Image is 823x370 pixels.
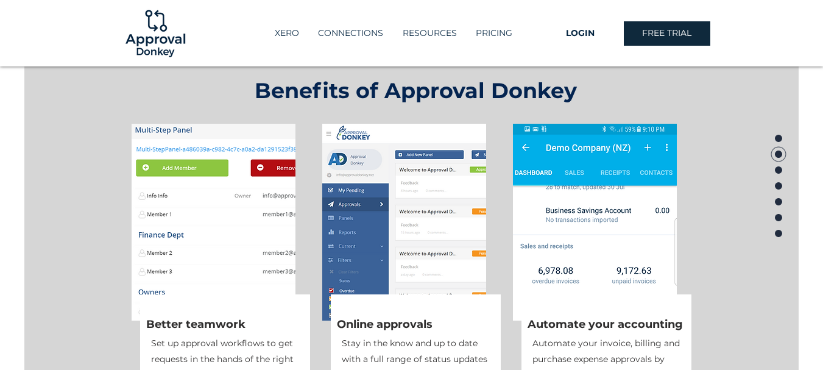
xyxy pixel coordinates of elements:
span: Benefits of Approval Donkey [255,77,577,104]
span: Automate your accounting [528,318,683,331]
img: Step Panel Members.PNG [132,124,295,321]
span: LOGIN [566,27,595,40]
nav: Site [250,23,537,43]
p: CONNECTIONS [312,23,389,43]
p: XERO [269,23,305,43]
div: RESOURCES [393,23,466,43]
img: Screenshot_20170731-211026.png [513,124,677,321]
span: Better teamwork [146,318,245,331]
img: Logo-01.png [122,1,188,66]
span: Online approvals [337,318,433,331]
a: PRICING [466,23,522,43]
a: XERO [265,23,308,43]
a: FREE TRIAL [624,21,710,46]
a: LOGIN [537,21,624,46]
nav: Page [770,130,787,240]
img: Dashboard info_ad.net.PNG [322,124,486,321]
span: FREE TRIAL [642,27,691,40]
a: CONNECTIONS [308,23,393,43]
p: RESOURCES [397,23,463,43]
p: PRICING [470,23,518,43]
